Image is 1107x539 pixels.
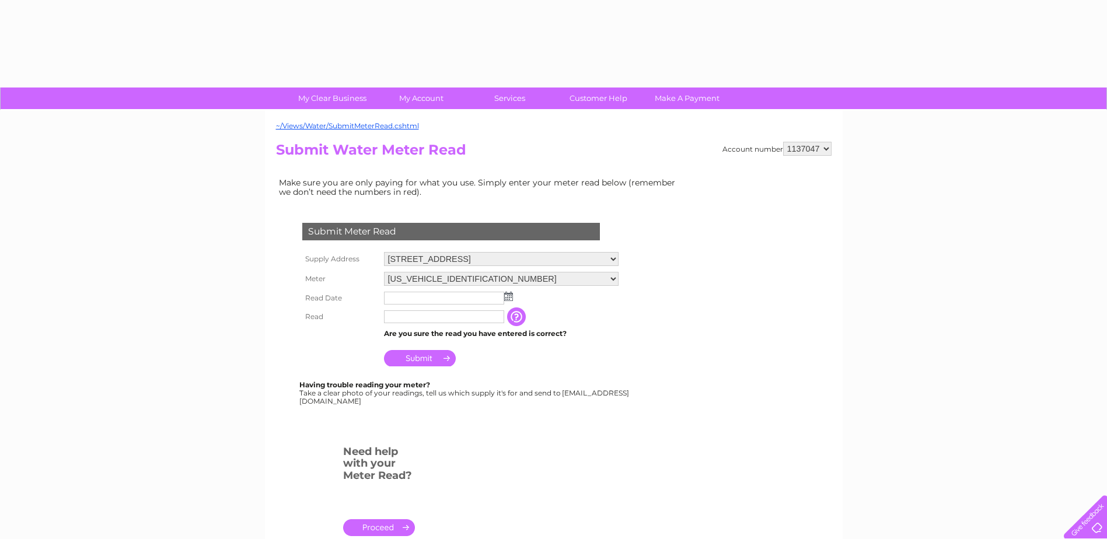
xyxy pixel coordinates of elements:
input: Submit [384,350,456,366]
a: My Clear Business [284,87,380,109]
th: Meter [299,269,381,289]
h3: Need help with your Meter Read? [343,443,415,488]
input: Information [507,307,528,326]
td: Make sure you are only paying for what you use. Simply enter your meter read below (remember we d... [276,175,685,199]
th: Read Date [299,289,381,307]
th: Supply Address [299,249,381,269]
a: ~/Views/Water/SubmitMeterRead.cshtml [276,121,419,130]
h2: Submit Water Meter Read [276,142,832,164]
a: Customer Help [550,87,647,109]
td: Are you sure the read you have entered is correct? [381,326,621,341]
img: ... [504,292,513,301]
a: Services [462,87,558,109]
div: Account number [722,142,832,156]
th: Read [299,307,381,326]
a: My Account [373,87,469,109]
div: Take a clear photo of your readings, tell us which supply it's for and send to [EMAIL_ADDRESS][DO... [299,381,631,405]
b: Having trouble reading your meter? [299,380,430,389]
a: Make A Payment [639,87,735,109]
a: . [343,519,415,536]
div: Submit Meter Read [302,223,600,240]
